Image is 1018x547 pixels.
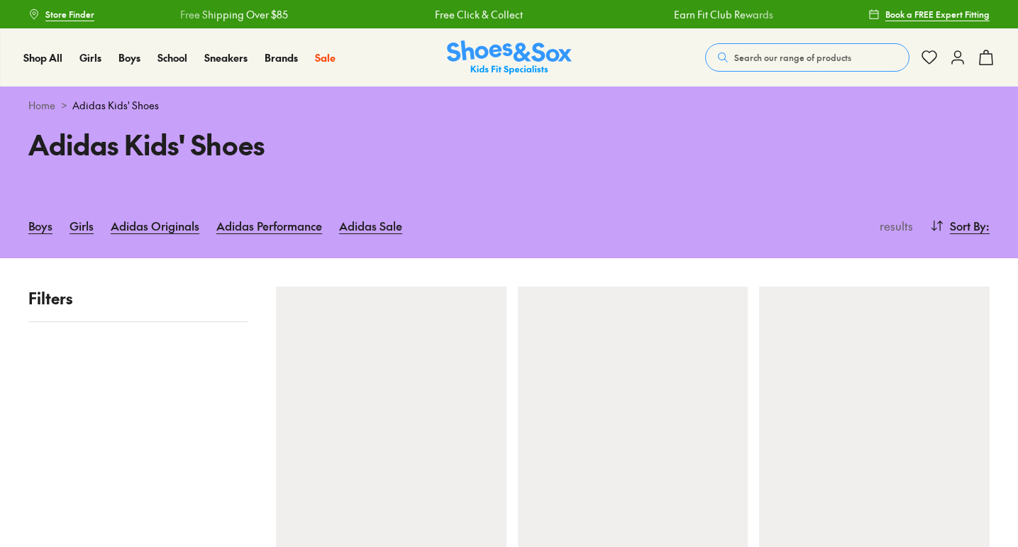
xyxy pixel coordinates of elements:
a: Shoes & Sox [447,40,572,75]
span: Search our range of products [734,51,851,64]
button: Sort By: [930,210,990,241]
span: Adidas Kids' Shoes [72,98,159,113]
span: Book a FREE Expert Fitting [885,8,990,21]
div: > [28,98,990,113]
a: Girls [79,50,101,65]
a: Boys [28,210,52,241]
a: Girls [70,210,94,241]
a: Adidas Sale [339,210,402,241]
span: Store Finder [45,8,94,21]
h1: Adidas Kids' Shoes [28,124,492,165]
a: Free Click & Collect [433,7,521,22]
a: Brands [265,50,298,65]
a: Store Finder [28,1,94,27]
a: School [157,50,187,65]
a: Free Shipping Over $85 [179,7,287,22]
a: Adidas Performance [216,210,322,241]
span: Sort By [950,217,986,234]
a: Sneakers [204,50,248,65]
button: Search our range of products [705,43,909,72]
span: : [986,217,990,234]
a: Sale [315,50,336,65]
a: Book a FREE Expert Fitting [868,1,990,27]
a: Shop All [23,50,62,65]
a: Boys [118,50,140,65]
a: Earn Fit Club Rewards [673,7,772,22]
a: Adidas Originals [111,210,199,241]
p: Filters [28,287,248,310]
img: SNS_Logo_Responsive.svg [447,40,572,75]
p: results [874,217,913,234]
a: Home [28,98,55,113]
